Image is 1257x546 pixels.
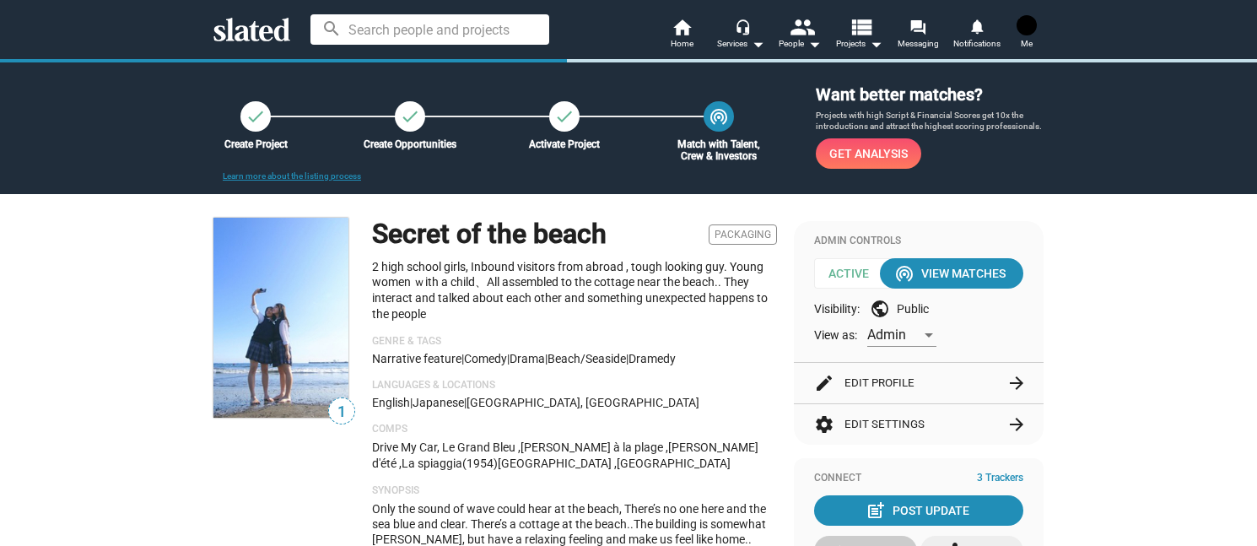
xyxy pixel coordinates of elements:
[704,101,734,132] a: Match with Talent, Crew & Investors
[816,138,921,169] a: Get Analysis
[413,396,464,409] span: Japanese
[509,138,620,150] div: Activate Project
[814,414,834,435] mat-icon: settings
[894,263,914,284] mat-icon: wifi_tethering
[663,138,774,162] div: Match with Talent, Crew & Investors
[400,106,420,127] mat-icon: check
[711,17,770,54] button: Services
[464,396,467,409] span: |
[804,34,824,54] mat-icon: arrow_drop_down
[372,423,777,436] p: Comps
[461,352,464,365] span: |
[628,352,676,365] span: dramedy
[790,14,814,39] mat-icon: people
[510,352,545,365] span: Drama
[372,216,607,252] h1: Secret of the beach
[953,34,1001,54] span: Notifications
[898,258,1006,289] div: View Matches
[888,17,947,54] a: Messaging
[849,14,873,39] mat-icon: view_list
[909,19,925,35] mat-icon: forum
[717,34,764,54] div: Services
[329,401,354,424] span: 1
[814,299,1023,319] div: Visibility: Public
[395,101,425,132] a: Create Opportunities
[814,495,1023,526] button: Post Update
[1006,373,1027,393] mat-icon: arrow_forward
[968,18,985,34] mat-icon: notifications
[867,327,906,343] span: Admin
[672,17,692,37] mat-icon: home
[829,138,908,169] span: Get Analysis
[200,138,311,150] div: Create Project
[814,258,895,289] span: Active
[814,327,857,343] span: View as:
[310,14,549,45] input: Search people and projects
[467,396,699,409] span: [GEOGRAPHIC_DATA], [GEOGRAPHIC_DATA]
[372,484,777,498] p: Synopsis
[814,235,1023,248] div: Admin Controls
[626,352,628,365] span: |
[814,373,834,393] mat-icon: edit
[372,352,461,365] span: Narrative feature
[747,34,768,54] mat-icon: arrow_drop_down
[977,472,1023,485] span: 3 Trackers
[1006,414,1027,435] mat-icon: arrow_forward
[709,224,777,245] span: Packaging
[880,258,1023,289] button: View Matches
[554,106,575,127] mat-icon: check
[372,379,777,392] p: Languages & Locations
[866,34,886,54] mat-icon: arrow_drop_down
[549,101,580,132] button: Activate Project
[836,34,882,54] span: Projects
[816,110,1044,132] p: Projects with high Script & Financial Scores get 10x the introductions and attract the highest sc...
[507,352,510,365] span: |
[866,500,886,521] mat-icon: post_add
[770,17,829,54] button: People
[354,138,466,150] div: Create Opportunities
[898,34,939,54] span: Messaging
[545,352,548,365] span: |
[947,17,1006,54] a: Notifications
[1021,34,1033,54] span: Me
[548,352,626,365] span: beach/seaside
[245,106,266,127] mat-icon: check
[779,34,821,54] div: People
[372,440,777,471] p: Drive My Car, Le Grand Bleu ,[PERSON_NAME] à la plage ,[PERSON_NAME] d'été ,La spiaggia(1954)[GEO...
[213,218,348,418] img: Secret of the beach
[870,299,890,319] mat-icon: public
[372,335,777,349] p: Genre & Tags
[735,19,750,34] mat-icon: headset_mic
[372,396,410,409] span: English
[816,84,1044,106] h3: Want better matches?
[464,352,507,365] span: Comedy
[709,106,729,127] mat-icon: wifi_tethering
[814,363,1023,403] button: Edit Profile
[814,472,1023,485] div: Connect
[829,17,888,54] button: Projects
[652,17,711,54] a: Home
[1006,12,1047,56] button: Kyoji OhnoMe
[671,34,693,54] span: Home
[1017,15,1037,35] img: Kyoji Ohno
[410,396,413,409] span: |
[814,404,1023,445] button: Edit Settings
[869,495,969,526] div: Post Update
[223,171,361,181] a: Learn more about the listing process
[372,259,777,322] p: 2 high school girls, Inbound visitors from abroad , tough looking guy. Young women ｗith a child、A...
